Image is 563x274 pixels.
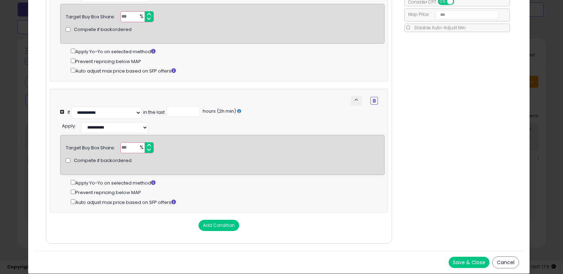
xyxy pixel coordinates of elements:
span: Apply [62,123,75,129]
button: Add Condition [198,220,239,231]
div: : [62,120,76,130]
button: Save & Close [449,257,489,268]
div: Auto adjust max price based on SFP offers [71,67,384,75]
span: Disable Auto-Adjust Min [411,25,466,31]
button: Cancel [492,256,519,268]
span: % [135,143,147,153]
span: keyboard_arrow_up [353,96,360,103]
div: Apply Yo-Yo on selected method [71,179,384,187]
span: % [135,12,147,22]
div: Auto adjust max price based on SFP offers [71,198,384,206]
i: Remove Condition [373,99,376,103]
div: Prevent repricing below MAP [71,188,384,196]
span: hours (2h min) [202,108,236,114]
div: Prevent repricing below MAP [71,57,384,65]
span: Compete if backordered [74,26,132,33]
div: in the last [143,109,165,116]
span: Compete if backordered [74,157,132,164]
span: Map Price: [405,11,499,17]
div: Apply Yo-Yo on selected method [71,47,384,55]
div: Target Buy Box Share: [66,142,115,151]
div: Target Buy Box Share: [66,11,115,20]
